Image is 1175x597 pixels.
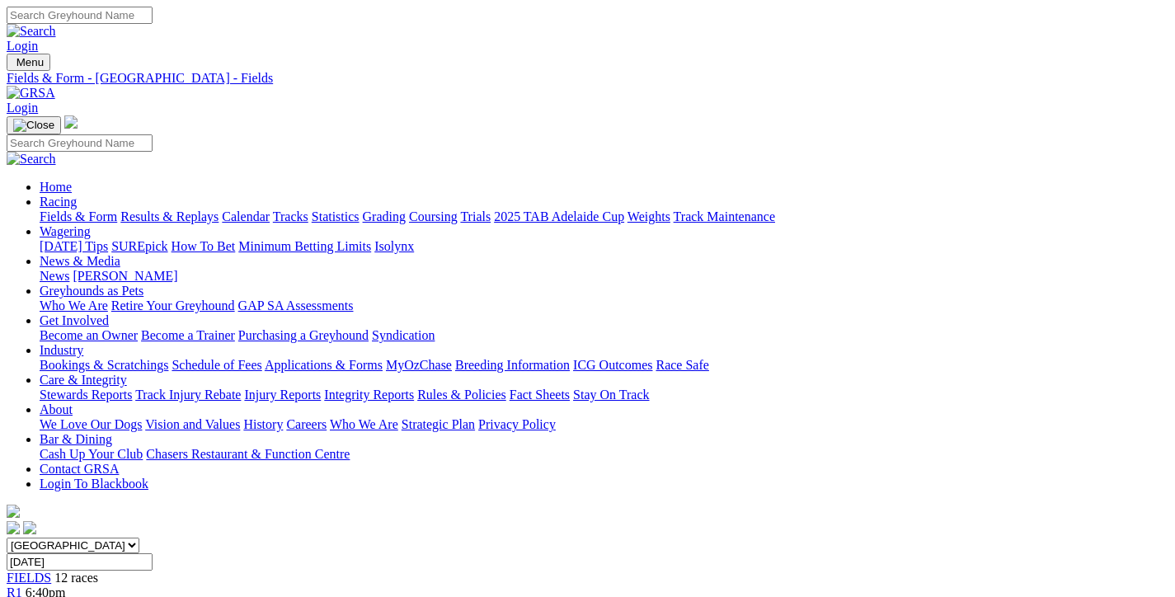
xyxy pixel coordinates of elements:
[627,209,670,223] a: Weights
[40,254,120,268] a: News & Media
[273,209,308,223] a: Tracks
[417,388,506,402] a: Rules & Policies
[40,284,143,298] a: Greyhounds as Pets
[40,417,142,431] a: We Love Our Dogs
[7,71,1168,86] a: Fields & Form - [GEOGRAPHIC_DATA] - Fields
[7,116,61,134] button: Toggle navigation
[111,239,167,253] a: SUREpick
[494,209,624,223] a: 2025 TAB Adelaide Cup
[40,298,108,313] a: Who We Are
[16,56,44,68] span: Menu
[40,447,143,461] a: Cash Up Your Club
[7,505,20,518] img: logo-grsa-white.png
[7,521,20,534] img: facebook.svg
[40,313,109,327] a: Get Involved
[40,402,73,416] a: About
[7,86,55,101] img: GRSA
[460,209,491,223] a: Trials
[73,269,177,283] a: [PERSON_NAME]
[23,521,36,534] img: twitter.svg
[40,358,168,372] a: Bookings & Scratchings
[573,388,649,402] a: Stay On Track
[146,447,350,461] a: Chasers Restaurant & Function Centre
[40,417,1168,432] div: About
[40,224,91,238] a: Wagering
[40,462,119,476] a: Contact GRSA
[238,298,354,313] a: GAP SA Assessments
[40,373,127,387] a: Care & Integrity
[40,209,117,223] a: Fields & Form
[40,432,112,446] a: Bar & Dining
[7,553,153,571] input: Select date
[141,328,235,342] a: Become a Trainer
[40,180,72,194] a: Home
[455,358,570,372] a: Breeding Information
[478,417,556,431] a: Privacy Policy
[330,417,398,431] a: Who We Are
[40,388,1168,402] div: Care & Integrity
[172,358,261,372] a: Schedule of Fees
[386,358,452,372] a: MyOzChase
[324,388,414,402] a: Integrity Reports
[111,298,235,313] a: Retire Your Greyhound
[40,239,108,253] a: [DATE] Tips
[135,388,241,402] a: Track Injury Rebate
[363,209,406,223] a: Grading
[656,358,708,372] a: Race Safe
[13,119,54,132] img: Close
[172,239,236,253] a: How To Bet
[40,447,1168,462] div: Bar & Dining
[40,358,1168,373] div: Industry
[7,101,38,115] a: Login
[7,7,153,24] input: Search
[40,328,138,342] a: Become an Owner
[40,477,148,491] a: Login To Blackbook
[40,388,132,402] a: Stewards Reports
[510,388,570,402] a: Fact Sheets
[40,328,1168,343] div: Get Involved
[7,571,51,585] a: FIELDS
[7,24,56,39] img: Search
[7,134,153,152] input: Search
[64,115,78,129] img: logo-grsa-white.png
[674,209,775,223] a: Track Maintenance
[120,209,219,223] a: Results & Replays
[402,417,475,431] a: Strategic Plan
[40,209,1168,224] div: Racing
[40,269,1168,284] div: News & Media
[409,209,458,223] a: Coursing
[40,298,1168,313] div: Greyhounds as Pets
[145,417,240,431] a: Vision and Values
[372,328,435,342] a: Syndication
[7,54,50,71] button: Toggle navigation
[312,209,360,223] a: Statistics
[244,388,321,402] a: Injury Reports
[40,269,69,283] a: News
[7,152,56,167] img: Search
[243,417,283,431] a: History
[40,343,83,357] a: Industry
[238,239,371,253] a: Minimum Betting Limits
[7,39,38,53] a: Login
[40,195,77,209] a: Racing
[286,417,327,431] a: Careers
[265,358,383,372] a: Applications & Forms
[573,358,652,372] a: ICG Outcomes
[40,239,1168,254] div: Wagering
[238,328,369,342] a: Purchasing a Greyhound
[54,571,98,585] span: 12 races
[222,209,270,223] a: Calendar
[374,239,414,253] a: Isolynx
